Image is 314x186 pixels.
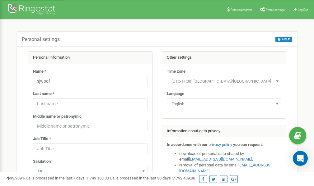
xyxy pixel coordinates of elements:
button: HELP [275,37,292,42]
span: Profile settings [266,8,285,11]
strong: In accordance with our [167,142,208,147]
input: Name [33,76,148,86]
div: Other settings [162,52,286,64]
div: Personal information [28,52,152,64]
div: Information about data privacy [162,125,286,138]
strong: you can request: [233,142,263,147]
span: (UTC-11:00) Pacific/Midway [167,76,281,86]
label: Time zone [167,69,185,75]
input: Middle name or patronymic [33,121,148,131]
label: Job Title * [33,136,51,142]
span: English [167,98,281,109]
span: (UTC-11:00) Pacific/Midway [169,77,279,86]
span: Calls processed in the last 30 days : [110,176,195,180]
u: 1 743 163,00 [87,176,109,180]
span: Referral program [231,8,252,11]
span: English [169,100,279,108]
li: removal of personal data by email , [179,162,281,174]
input: Job Title [33,143,148,154]
h5: Personal settings [22,37,60,42]
span: Mr. [35,167,145,176]
li: download of personal data shared by email , [179,151,281,162]
label: Middle name or patronymic [33,114,82,120]
span: Calls processed in the last 7 days : [26,176,109,180]
span: Mr. [33,166,148,176]
label: Language [167,91,184,97]
label: Salutation [33,159,51,165]
u: 7 792 489,00 [173,176,195,180]
label: Last name * [33,91,54,97]
label: Name * [33,69,46,75]
a: privacy policy [209,142,232,147]
div: Open Intercom Messenger [293,151,308,166]
a: [EMAIL_ADDRESS][DOMAIN_NAME] [189,157,252,161]
span: 99,989% [6,176,25,180]
span: Log Out [298,8,308,11]
input: Last name [33,98,148,109]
